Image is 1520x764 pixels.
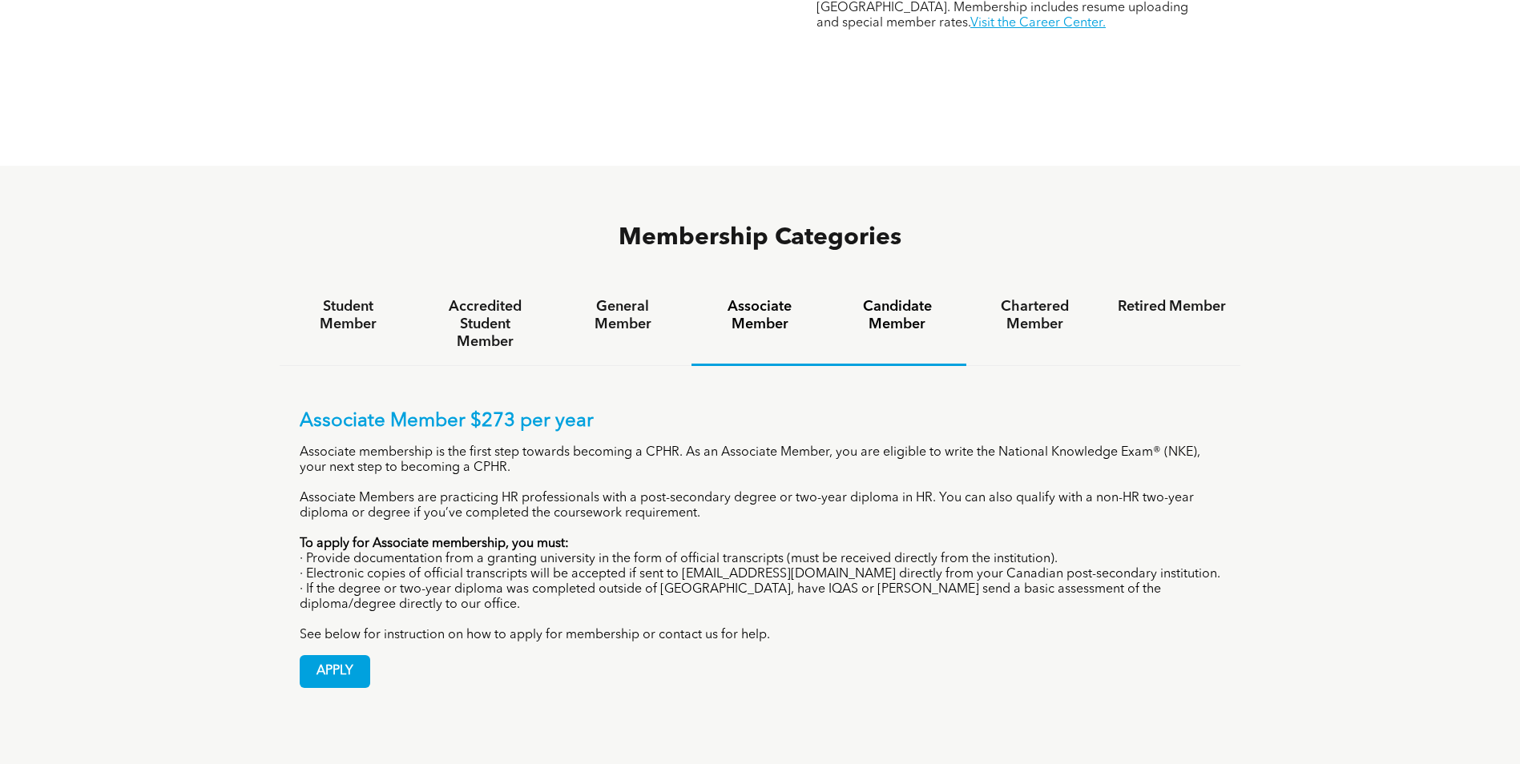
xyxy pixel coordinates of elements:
[431,298,539,351] h4: Accredited Student Member
[300,656,369,687] span: APPLY
[1118,298,1226,316] h4: Retired Member
[706,298,814,333] h4: Associate Member
[970,17,1106,30] a: Visit the Career Center.
[568,298,676,333] h4: General Member
[294,298,402,333] h4: Student Member
[300,491,1221,521] p: Associate Members are practicing HR professionals with a post-secondary degree or two-year diplom...
[981,298,1089,333] h4: Chartered Member
[300,445,1221,476] p: Associate membership is the first step towards becoming a CPHR. As an Associate Member, you are e...
[300,552,1221,567] p: · Provide documentation from a granting university in the form of official transcripts (must be r...
[619,226,901,250] span: Membership Categories
[300,537,569,550] strong: To apply for Associate membership, you must:
[300,628,1221,643] p: See below for instruction on how to apply for membership or contact us for help.
[843,298,951,333] h4: Candidate Member
[300,410,1221,433] p: Associate Member $273 per year
[300,582,1221,613] p: · If the degree or two-year diploma was completed outside of [GEOGRAPHIC_DATA], have IQAS or [PER...
[300,567,1221,582] p: · Electronic copies of official transcripts will be accepted if sent to [EMAIL_ADDRESS][DOMAIN_NA...
[300,655,370,688] a: APPLY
